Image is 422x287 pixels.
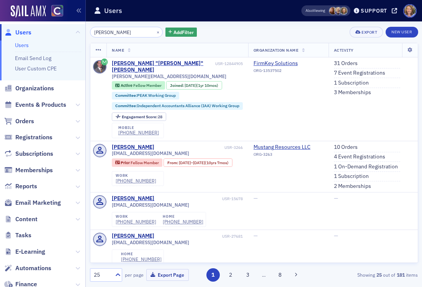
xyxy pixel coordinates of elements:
div: From: 2012-06-30 00:00:00 [164,158,232,167]
div: Joined: 2023-10-04 00:00:00 [166,81,222,90]
span: Fellow Member [131,160,159,165]
span: Events & Products [15,101,66,109]
strong: 181 [395,271,406,278]
a: Active Fellow Member [115,83,162,88]
span: Lindsay Moore [340,7,348,15]
a: Events & Products [4,101,66,109]
a: Tasks [4,231,31,240]
span: Engagement Score : [122,114,158,119]
button: AddFilter [165,28,197,37]
span: FirmKey Solutions [254,60,323,67]
span: Committee : [115,93,137,98]
h1: Users [104,6,122,15]
span: — [334,195,338,202]
div: home [163,214,203,219]
div: [PHONE_NUMBER] [118,130,159,135]
span: Users [15,28,31,37]
div: Support [361,7,387,14]
input: Search… [90,27,163,38]
a: [PERSON_NAME] [112,195,154,202]
span: … [258,271,269,278]
a: Organizations [4,84,54,93]
a: 1 On-Demand Registration [334,163,398,170]
a: [PHONE_NUMBER] [121,256,162,262]
button: Export Page [146,269,189,281]
span: Organizations [15,84,54,93]
div: mobile [118,126,159,130]
a: Orders [4,117,34,126]
span: Joined : [170,83,185,88]
a: [PERSON_NAME] [112,233,154,240]
span: Content [15,215,38,223]
span: E-Learning [15,248,45,256]
a: Committee:Independent Accountants Alliance (IAA) Working Group [115,103,239,108]
strong: 25 [375,271,383,278]
span: Name [112,47,124,53]
span: Profile [403,4,417,18]
div: home [121,252,162,256]
span: — [254,195,258,202]
span: Activity [334,47,354,53]
div: USR-3266 [156,145,243,150]
span: [PERSON_NAME][EMAIL_ADDRESS][DOMAIN_NAME] [112,73,226,79]
span: Subscriptions [15,150,53,158]
a: Committee:PEAK Working Group [115,93,176,98]
a: User Custom CPE [15,65,57,72]
a: Users [4,28,31,37]
div: [PHONE_NUMBER] [116,219,156,225]
span: [DATE] [179,160,191,165]
span: Reports [15,182,37,191]
span: Alicia Gelinas [334,7,342,15]
div: 25 [94,271,111,279]
div: ORG-13537502 [254,68,323,76]
div: Export [361,30,377,34]
a: 3 Memberships [334,89,371,96]
a: 1 Subscription [334,80,369,86]
a: View Homepage [46,5,63,18]
a: Automations [4,264,51,272]
div: Committee: [112,102,243,110]
span: Mustang Resources LLC [254,144,323,151]
a: Email Send Log [15,55,51,62]
div: USR-15678 [156,196,243,201]
div: [PERSON_NAME] [112,144,154,151]
div: USR-27681 [156,234,243,239]
div: work [116,214,156,219]
a: 10 Orders [334,144,358,151]
span: Email Marketing [15,199,61,207]
span: Organization Name [254,47,299,53]
span: [EMAIL_ADDRESS][DOMAIN_NAME] [112,202,189,208]
div: Showing out of items [314,271,418,278]
span: Prior [121,160,131,165]
span: Committee : [115,103,137,108]
span: [EMAIL_ADDRESS][DOMAIN_NAME] [112,150,189,156]
div: work [116,173,156,178]
img: SailAMX [51,5,63,17]
span: Registrations [15,133,52,142]
a: [PHONE_NUMBER] [116,178,156,184]
a: 7 Event Registrations [334,70,385,77]
div: Prior: Prior: Fellow Member [112,158,162,167]
img: SailAMX [11,5,46,18]
span: [DATE] [193,160,205,165]
span: Viewing [306,8,325,13]
a: [PHONE_NUMBER] [163,219,203,225]
span: Memberships [15,166,53,174]
a: 31 Orders [334,60,358,67]
span: Orders [15,117,34,126]
a: Prior Fellow Member [115,160,159,165]
span: Fellow Member [133,83,162,88]
a: [PERSON_NAME] "[PERSON_NAME]" [PERSON_NAME] [112,60,214,73]
button: 3 [241,268,255,282]
a: Memberships [4,166,53,174]
button: 1 [206,268,220,282]
span: Active [121,83,133,88]
span: Sheila Duggan [329,7,337,15]
a: 4 Event Registrations [334,153,385,160]
button: 2 [224,268,237,282]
